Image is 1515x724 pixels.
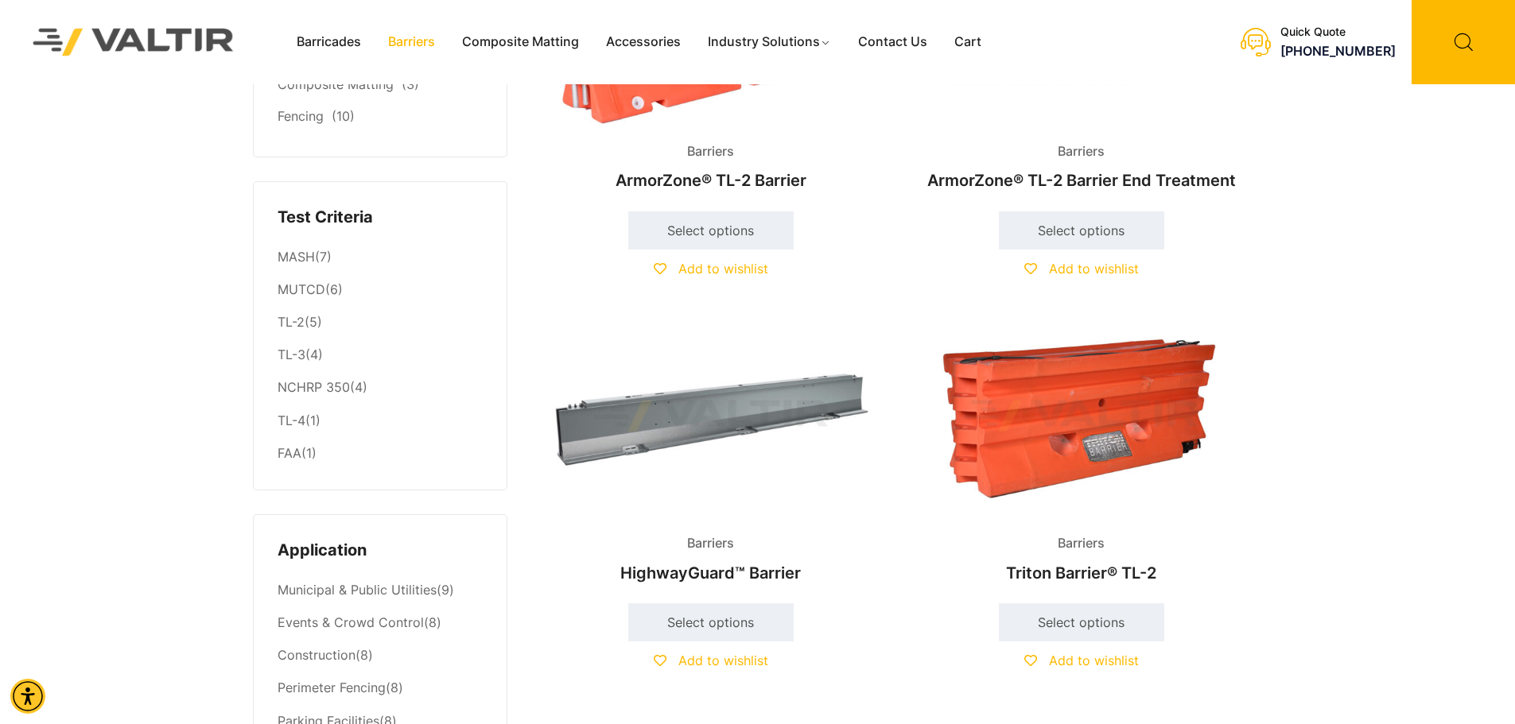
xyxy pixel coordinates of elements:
[941,30,995,54] a: Cart
[1024,261,1139,277] a: Add to wishlist
[10,679,45,714] div: Accessibility Menu
[278,575,483,607] li: (9)
[694,30,845,54] a: Industry Solutions
[12,7,255,76] img: Valtir Rentals
[1046,140,1117,164] span: Barriers
[1049,261,1139,277] span: Add to wishlist
[539,313,883,590] a: BarriersHighwayGuard™ Barrier
[678,652,768,668] span: Add to wishlist
[375,30,449,54] a: Barriers
[283,30,375,54] a: Barricades
[278,582,437,598] a: Municipal & Public Utilities
[1049,652,1139,668] span: Add to wishlist
[1280,43,1396,59] a: call (888) 496-3625
[628,211,794,250] a: Select options for “ArmorZone® TL-2 Barrier”
[278,607,483,640] li: (8)
[654,652,768,668] a: Add to wishlist
[278,672,483,705] li: (8)
[278,108,324,124] a: Fencing
[278,405,483,437] li: (1)
[539,556,883,590] h2: HighwayGuard™ Barrier
[539,163,883,198] h2: ArmorZone® TL-2 Barrier
[999,211,1164,250] a: Select options for “ArmorZone® TL-2 Barrier End Treatment”
[278,339,483,372] li: (4)
[654,261,768,277] a: Add to wishlist
[278,640,483,672] li: (8)
[278,281,325,297] a: MUTCD
[1280,25,1396,39] div: Quick Quote
[278,445,301,461] a: FAA
[278,347,305,362] a: TL-3
[278,274,483,307] li: (6)
[910,163,1253,198] h2: ArmorZone® TL-2 Barrier End Treatment
[278,249,315,265] a: MASH
[539,313,883,519] img: Barriers
[678,261,768,277] span: Add to wishlist
[278,412,305,428] a: TL-4
[402,76,419,92] span: (3)
[278,539,483,563] h4: Application
[1024,652,1139,668] a: Add to wishlist
[592,30,694,54] a: Accessories
[910,313,1253,590] a: BarriersTriton Barrier® TL-2
[278,314,305,330] a: TL-2
[910,556,1253,590] h2: Triton Barrier® TL-2
[278,379,350,395] a: NCHRP 350
[278,206,483,230] h4: Test Criteria
[999,603,1164,641] a: Select options for “Triton Barrier® TL-2”
[845,30,941,54] a: Contact Us
[1046,532,1117,556] span: Barriers
[628,603,794,641] a: Select options for “HighwayGuard™ Barrier”
[278,307,483,339] li: (5)
[278,679,386,695] a: Perimeter Fencing
[278,76,394,92] a: Composite Matting
[278,614,424,630] a: Events & Crowd Control
[449,30,592,54] a: Composite Matting
[910,313,1253,519] img: Barriers
[278,647,355,663] a: Construction
[278,437,483,466] li: (1)
[675,140,746,164] span: Barriers
[332,108,355,124] span: (10)
[278,241,483,273] li: (7)
[675,532,746,556] span: Barriers
[278,372,483,405] li: (4)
